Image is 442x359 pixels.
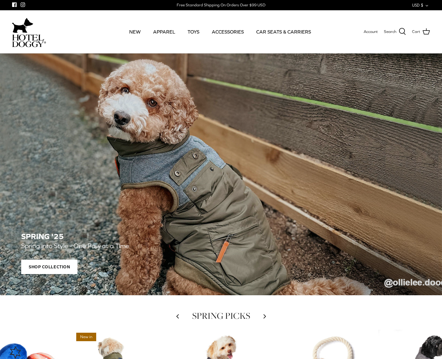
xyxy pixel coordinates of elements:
a: SPRING PICKS [192,310,250,322]
a: CAR SEATS & CARRIERS [251,21,316,42]
span: Account [364,29,378,34]
span: 20% off [381,333,403,341]
a: TOYS [182,21,205,42]
a: APPAREL [148,21,181,42]
a: Free Standard Shipping On Orders Over $99 USD [177,1,265,10]
a: NEW [124,21,146,42]
span: New in [76,333,96,341]
a: Cart [412,28,430,36]
h2: SPRING '25 [21,232,421,241]
img: hoteldoggycom [12,34,46,47]
a: hoteldoggycom [12,16,46,47]
span: Cart [412,29,420,35]
a: Instagram [21,2,25,7]
div: Free Standard Shipping On Orders Over $99 USD [177,2,265,8]
span: Search [384,29,396,35]
a: ACCESSORIES [206,21,249,42]
span: 15% off [178,333,199,341]
span: Shop Collection [21,260,77,274]
span: 15% off [280,333,301,341]
p: Spring into Style - One Paw at a Time [21,241,296,251]
a: Search [384,28,406,36]
img: dog-icon.svg [12,16,33,34]
a: Facebook [12,2,17,7]
a: Account [364,29,378,35]
div: Primary navigation [90,21,350,42]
